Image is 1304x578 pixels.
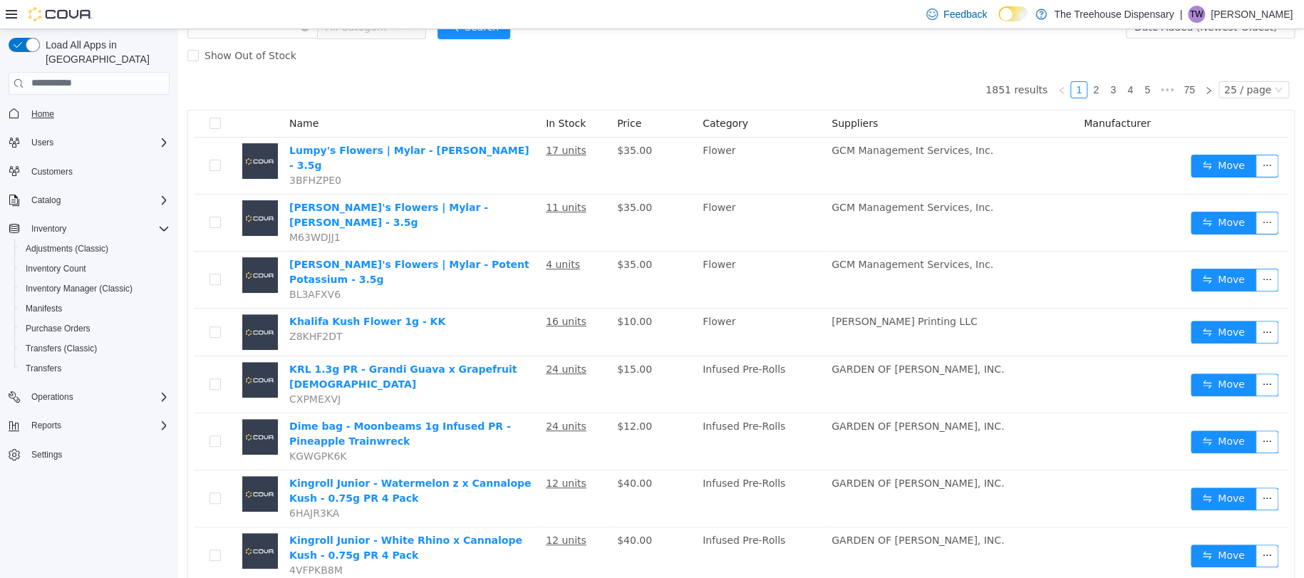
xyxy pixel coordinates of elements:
[64,333,100,368] img: KRL 1.3g PR - Grandi Guava x Grapefruit Romulan placeholder
[653,287,799,298] span: [PERSON_NAME] Printing LLC
[26,417,67,434] button: Reports
[519,108,648,165] td: Flower
[653,88,700,100] span: Suppliers
[1000,52,1022,69] li: 75
[1013,239,1078,262] button: icon: swapMove
[653,505,826,517] span: GARDEN OF [PERSON_NAME], INC.
[26,134,59,151] button: Users
[368,115,408,127] u: 17 units
[439,172,474,184] span: $35.00
[519,222,648,279] td: Flower
[26,303,62,314] span: Manifests
[26,283,133,294] span: Inventory Manager (Classic)
[111,145,163,157] span: 3BFHZPE0
[20,360,67,377] a: Transfers
[439,115,474,127] span: $35.00
[20,320,170,337] span: Purchase Orders
[519,327,648,384] td: Infused Pre-Rolls
[1026,57,1035,66] i: icon: right
[961,52,978,69] li: 5
[943,7,987,21] span: Feedback
[1077,239,1100,262] button: icon: ellipsis
[14,358,175,378] button: Transfers
[368,505,408,517] u: 12 units
[3,103,175,124] button: Home
[29,7,93,21] img: Cova
[998,6,1028,21] input: Dark Mode
[111,364,162,376] span: CXPMEXVJ
[111,259,162,271] span: BL3AFXV6
[26,162,170,180] span: Customers
[519,384,648,441] td: Infused Pre-Rolls
[20,360,170,377] span: Transfers
[653,448,826,460] span: GARDEN OF [PERSON_NAME], INC.
[26,105,60,123] a: Home
[31,391,73,403] span: Operations
[20,260,170,277] span: Inventory Count
[653,391,826,403] span: GARDEN OF [PERSON_NAME], INC.
[111,88,140,100] span: Name
[14,279,175,299] button: Inventory Manager (Classic)
[26,192,66,209] button: Catalog
[926,52,943,69] li: 3
[14,299,175,319] button: Manifests
[111,535,165,547] span: 4VFPKB8M
[1013,182,1078,205] button: icon: swapMove
[31,449,62,460] span: Settings
[1077,182,1100,205] button: icon: ellipsis
[14,319,175,339] button: Purchase Orders
[653,115,815,127] span: GCM Management Services, Inc.
[893,53,909,68] a: 1
[1190,6,1204,23] span: TW
[439,334,474,346] span: $15.00
[64,228,100,264] img: Lumpy's Flowers | Mylar - Potent Potassium - 3.5g placeholder
[20,240,170,257] span: Adjustments (Classic)
[368,391,408,403] u: 24 units
[31,137,53,148] span: Users
[978,52,1000,69] li: Next 5 Pages
[111,115,351,142] a: Lumpy's Flowers | Mylar - [PERSON_NAME] - 3.5g
[892,52,909,69] li: 1
[64,114,100,150] img: Lumpy's Flowers | Mylar - Cherry Jane - 3.5g placeholder
[439,229,474,241] span: $35.00
[3,416,175,435] button: Reports
[21,21,124,32] span: Show Out of Stock
[653,334,826,346] span: GARDEN OF [PERSON_NAME], INC.
[879,57,888,66] i: icon: left
[1077,344,1100,367] button: icon: ellipsis
[26,445,170,463] span: Settings
[439,505,474,517] span: $40.00
[1013,515,1078,538] button: icon: swapMove
[906,88,973,100] span: Manufacturer
[26,163,78,180] a: Customers
[943,52,961,69] li: 4
[31,420,61,431] span: Reports
[439,88,463,100] span: Price
[64,390,100,425] img: Dime bag - Moonbeams 1g Infused PR - Pineapple Trainwreck placeholder
[26,388,170,406] span: Operations
[111,287,267,298] a: Khalifa Kush Flower 1g - KK
[1013,344,1078,367] button: icon: swapMove
[31,223,66,234] span: Inventory
[653,172,815,184] span: GCM Management Services, Inc.
[519,441,648,498] td: Infused Pre-Rolls
[31,166,73,177] span: Customers
[64,285,100,321] img: Khalifa Kush Flower 1g - KK placeholder
[368,287,408,298] u: 16 units
[20,300,170,317] span: Manifests
[26,220,170,237] span: Inventory
[20,320,96,337] a: Purchase Orders
[1096,56,1104,66] i: icon: down
[3,219,175,239] button: Inventory
[3,133,175,153] button: Users
[111,448,353,475] a: Kingroll Junior - Watermelon z x Cannalope Kush - 0.75g PR 4 Pack
[26,134,170,151] span: Users
[111,505,344,532] a: Kingroll Junior - White Rhino x Cannalope Kush - 0.75g PR 4 Pack
[20,340,103,357] a: Transfers (Classic)
[1001,53,1021,68] a: 75
[3,190,175,210] button: Catalog
[26,243,108,254] span: Adjustments (Classic)
[9,98,170,502] nav: Complex example
[910,53,926,68] a: 2
[26,446,68,463] a: Settings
